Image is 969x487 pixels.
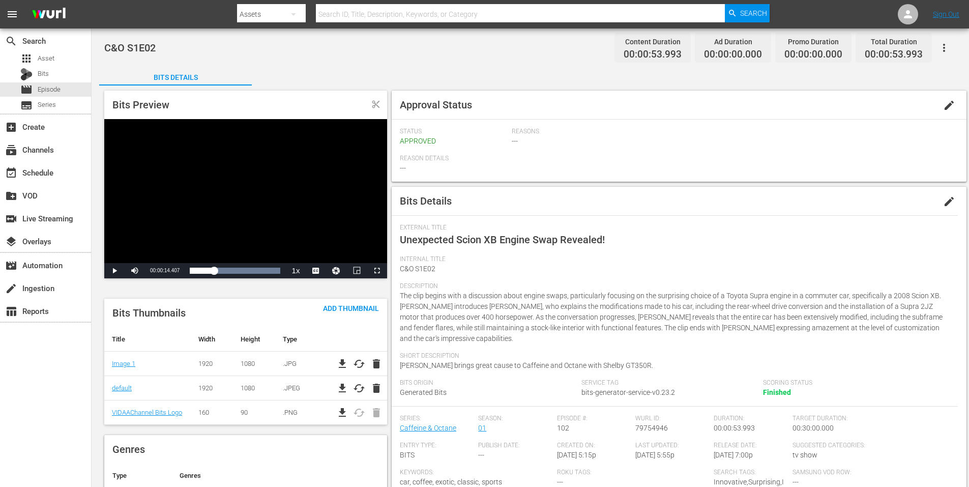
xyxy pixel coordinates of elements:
[112,384,132,392] a: default
[275,376,331,400] td: .JPEG
[792,424,834,432] span: 00:30:00.000
[400,128,507,136] span: Status
[5,35,17,47] span: Search
[725,4,770,22] button: Search
[557,469,709,477] span: Roku Tags:
[400,424,456,432] a: Caffeine & Octane
[704,49,762,61] span: 00:00:00.000
[191,400,233,425] td: 160
[191,327,233,352] th: Width
[233,327,275,352] th: Height
[5,213,17,225] span: Live Streaming
[38,53,54,64] span: Asset
[367,263,387,278] button: Fullscreen
[275,327,331,352] th: Type
[336,382,348,394] a: file_download
[353,382,365,394] span: cached
[370,382,383,394] button: delete
[557,415,630,423] span: Episode #:
[400,469,552,477] span: Keywords:
[714,415,787,423] span: Duration:
[5,305,17,318] span: Reports
[581,379,763,387] span: Service Tag
[99,65,252,90] div: Bits Details
[581,388,675,396] span: bits-generator-service-v0.23.2
[792,478,799,486] span: ---
[400,388,447,396] span: Generated Bits
[371,100,380,109] span: Clipped
[557,451,596,459] span: [DATE] 5:15p
[112,360,135,367] a: Image 1
[125,263,145,278] button: Mute
[38,69,49,79] span: Bits
[933,10,959,18] a: Sign Out
[400,442,473,450] span: Entry Type:
[635,415,709,423] span: Wurl ID:
[400,478,502,486] span: car, coffee, exotic, classic, sports
[624,49,682,61] span: 00:00:53.993
[370,358,383,370] span: delete
[112,99,169,111] span: Bits Preview
[104,327,191,352] th: Title
[285,263,306,278] button: Playback Rate
[5,236,17,248] span: Overlays
[150,268,180,273] span: 00:00:14.407
[400,137,436,145] span: APPROVED
[38,84,61,95] span: Episode
[336,358,348,370] a: file_download
[400,99,472,111] span: Approval Status
[478,415,551,423] span: Season:
[5,121,17,133] span: Create
[5,167,17,179] span: Schedule
[763,388,791,396] span: Finished
[400,379,581,387] span: Bits Origin
[714,451,753,459] span: [DATE] 7:00p
[20,99,33,111] span: Series
[400,361,653,369] span: [PERSON_NAME] brings great cause to Caffeine and Octane with Shelby GT350R.
[478,442,551,450] span: Publish Date:
[233,400,275,425] td: 90
[336,407,348,419] a: file_download
[275,352,331,376] td: .JPG
[635,442,709,450] span: Last Updated:
[326,263,346,278] button: Jump To Time
[400,164,406,172] span: ---
[784,35,842,49] div: Promo Duration
[714,442,787,450] span: Release Date:
[635,424,668,432] span: 79754946
[20,52,33,65] span: Asset
[740,4,767,22] span: Search
[943,99,955,111] span: edit
[104,263,125,278] button: Play
[400,415,473,423] span: Series:
[5,282,17,295] span: Ingestion
[400,234,605,246] span: Unexpected Scion XB Engine Swap Revealed!
[400,195,452,207] span: Bits Details
[6,8,18,20] span: menu
[557,424,569,432] span: 102
[557,478,563,486] span: ---
[865,49,923,61] span: 00:00:53.993
[370,407,383,419] span: delete
[233,376,275,400] td: 1080
[512,128,953,136] span: Reasons
[943,195,955,208] span: edit
[557,442,630,450] span: Created On:
[512,137,518,145] span: ---
[191,376,233,400] td: 1920
[5,190,17,202] span: VOD
[353,407,365,419] button: cached
[112,409,182,416] a: VIDAA Channel Bits Logo
[20,68,33,80] div: Bits
[306,263,326,278] button: Captions
[20,83,33,96] span: Episode
[792,469,866,477] span: Samsung VOD Row:
[5,144,17,156] span: Channels
[315,304,387,312] span: Add Thumbnail
[865,35,923,49] div: Total Duration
